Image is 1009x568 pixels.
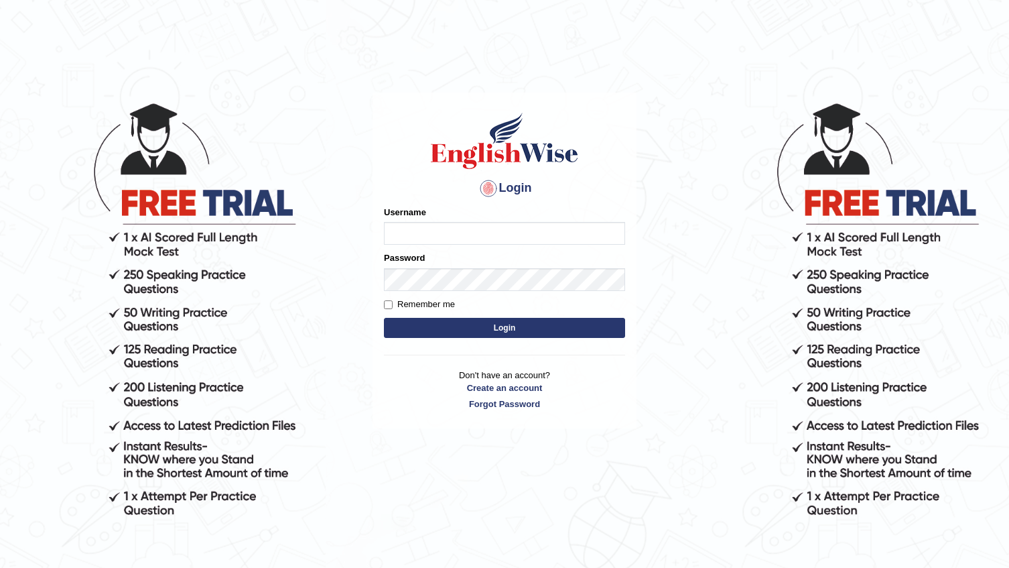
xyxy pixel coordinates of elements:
img: Logo of English Wise sign in for intelligent practice with AI [428,111,581,171]
h4: Login [384,178,625,199]
a: Forgot Password [384,398,625,410]
label: Username [384,206,426,219]
input: Remember me [384,300,393,309]
label: Password [384,251,425,264]
button: Login [384,318,625,338]
label: Remember me [384,298,455,311]
p: Don't have an account? [384,369,625,410]
a: Create an account [384,382,625,394]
